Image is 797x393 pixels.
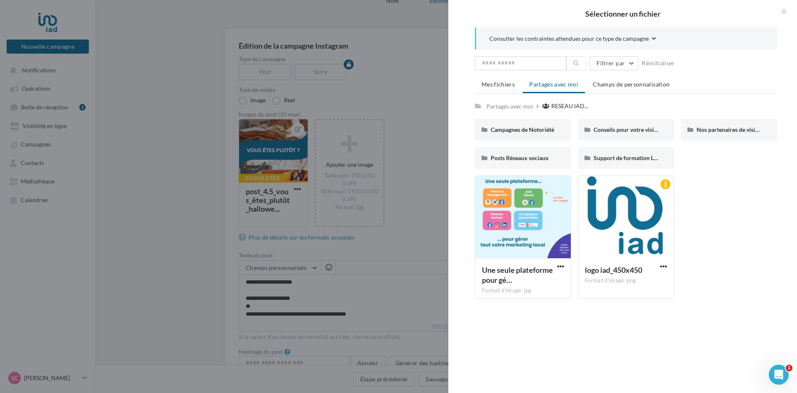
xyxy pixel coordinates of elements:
button: Filtrer par [589,56,638,70]
span: 1 [786,365,792,371]
span: Posts Réseaux sociaux [491,154,549,161]
span: Une seule plateforme pour gérer tout votre marketing local [482,265,553,284]
span: Conseils pour votre visibilité locale [594,126,684,133]
span: Partagés avec moi [529,81,578,88]
span: RESEAU IAD... [551,102,588,110]
button: Consulter les contraintes attendues pour ce type de campagne [489,34,656,44]
div: Format d'image: jpg [482,287,564,294]
span: Support de formation Localads [594,154,673,161]
button: Réinitialiser [638,58,678,68]
h2: Sélectionner un fichier [462,10,784,17]
div: Partagés avec moi [487,102,533,111]
span: logo iad_450x450 [585,265,642,274]
span: Champs de personnalisation [593,81,670,88]
span: Mes fichiers [482,81,515,88]
div: Format d'image: png [585,277,667,284]
span: Nos partenaires de visibilité locale [697,126,785,133]
span: Consulter les contraintes attendues pour ce type de campagne [489,35,649,43]
span: Campagnes de Notoriété [491,126,554,133]
iframe: Intercom live chat [769,365,789,385]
